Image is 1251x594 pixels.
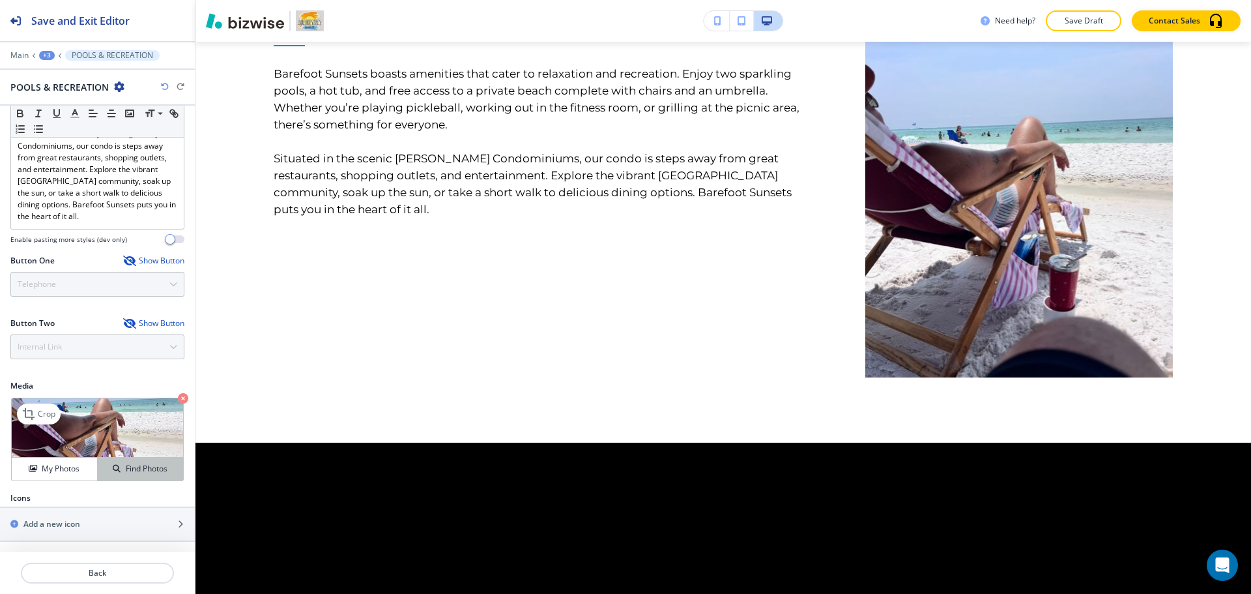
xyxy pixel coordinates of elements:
[10,51,29,60] button: Main
[1046,10,1121,31] button: Save Draft
[123,256,184,266] button: Show Button
[42,463,79,475] h4: My Photos
[18,128,177,222] p: Situated in the scenic [PERSON_NAME] Condominiums, our condo is steps away from great restaurants...
[17,404,61,424] div: Crop
[274,65,818,133] p: Barefoot Sunsets boasts amenities that cater to relaxation and recreation. Enjoy two sparkling po...
[39,51,55,60] button: +3
[10,397,184,482] div: CropMy PhotosFind Photos
[1132,10,1241,31] button: Contact Sales
[31,13,130,29] h2: Save and Exit Editor
[10,235,127,245] h4: Enable pasting more styles (dev only)
[12,458,98,481] button: My Photos
[10,255,55,267] h2: Button One
[23,518,80,530] h2: Add a new icon
[1207,550,1238,581] div: Open Intercom Messenger
[65,50,160,61] button: POOLS & RECREATION
[21,563,174,584] button: Back
[10,492,31,504] h2: Icons
[1149,15,1200,27] p: Contact Sales
[274,150,818,218] p: Situated in the scenic [PERSON_NAME] Condominiums, our condo is steps away from great restaurants...
[22,567,173,579] p: Back
[296,10,324,31] img: Your Logo
[995,15,1035,27] h3: Need help?
[72,51,153,60] p: POOLS & RECREATION
[98,458,183,481] button: Find Photos
[10,80,109,94] h2: POOLS & RECREATION
[206,13,284,29] img: Bizwise Logo
[38,408,55,420] p: Crop
[1063,15,1104,27] p: Save Draft
[126,463,167,475] h4: Find Photos
[10,380,184,392] h2: Media
[123,318,184,329] button: Show Button
[10,318,55,329] h2: Button Two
